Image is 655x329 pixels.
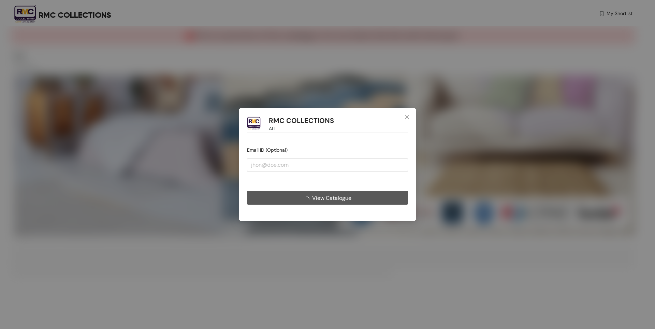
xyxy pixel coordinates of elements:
[269,116,334,125] h1: RMC COLLECTIONS
[247,158,408,172] input: jhon@doe.com
[247,116,261,130] img: Buyer Portal
[404,114,410,120] span: close
[269,125,277,132] span: ALL
[398,108,416,126] button: Close
[312,193,351,202] span: View Catalogue
[247,191,408,205] button: View Catalogue
[304,196,312,202] span: loading
[247,147,288,153] span: Email ID (Optional)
